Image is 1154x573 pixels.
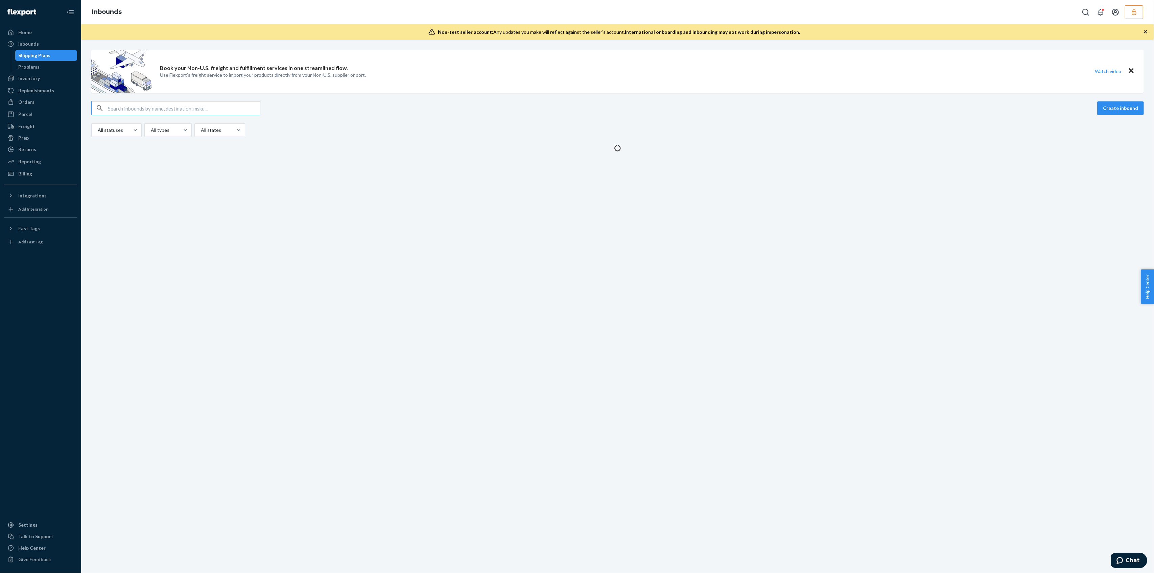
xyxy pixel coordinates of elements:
[4,190,77,201] button: Integrations
[19,64,40,70] div: Problems
[1109,5,1122,19] button: Open account menu
[18,87,54,94] div: Replenishments
[18,239,43,245] div: Add Fast Tag
[18,75,40,82] div: Inventory
[18,111,32,118] div: Parcel
[160,72,366,78] p: Use Flexport’s freight service to import your products directly from your Non-U.S. supplier or port.
[108,101,260,115] input: Search inbounds by name, destination, msku...
[4,27,77,38] a: Home
[1097,101,1144,115] button: Create inbound
[438,29,493,35] span: Non-test seller account:
[4,133,77,143] a: Prep
[18,158,41,165] div: Reporting
[18,135,29,141] div: Prep
[7,9,36,16] img: Flexport logo
[87,2,127,22] ol: breadcrumbs
[150,127,151,134] input: All types
[97,127,98,134] input: All statuses
[18,206,48,212] div: Add Integration
[64,5,77,19] button: Close Navigation
[4,520,77,530] a: Settings
[19,52,51,59] div: Shipping Plans
[4,554,77,565] button: Give Feedback
[200,127,201,134] input: All states
[1141,269,1154,304] button: Help Center
[18,29,32,36] div: Home
[4,73,77,84] a: Inventory
[18,545,46,551] div: Help Center
[4,223,77,234] button: Fast Tags
[18,533,53,540] div: Talk to Support
[4,97,77,108] a: Orders
[4,204,77,215] a: Add Integration
[4,543,77,553] a: Help Center
[1127,66,1136,76] button: Close
[160,64,348,72] p: Book your Non-U.S. freight and fulfillment services in one streamlined flow.
[18,556,51,563] div: Give Feedback
[18,225,40,232] div: Fast Tags
[4,144,77,155] a: Returns
[4,109,77,120] a: Parcel
[18,123,35,130] div: Freight
[4,237,77,247] a: Add Fast Tag
[18,192,47,199] div: Integrations
[1094,5,1107,19] button: Open notifications
[438,29,800,35] div: Any updates you make will reflect against the seller's account.
[18,522,38,528] div: Settings
[18,41,39,47] div: Inbounds
[625,29,800,35] span: International onboarding and inbounding may not work during impersonation.
[1090,66,1126,76] button: Watch video
[18,170,32,177] div: Billing
[15,62,77,72] a: Problems
[92,8,122,16] a: Inbounds
[4,531,77,542] button: Talk to Support
[1079,5,1092,19] button: Open Search Box
[4,168,77,179] a: Billing
[18,146,36,153] div: Returns
[4,156,77,167] a: Reporting
[15,50,77,61] a: Shipping Plans
[4,85,77,96] a: Replenishments
[1111,553,1147,570] iframe: Opens a widget where you can chat to one of our agents
[4,121,77,132] a: Freight
[4,39,77,49] a: Inbounds
[18,99,34,105] div: Orders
